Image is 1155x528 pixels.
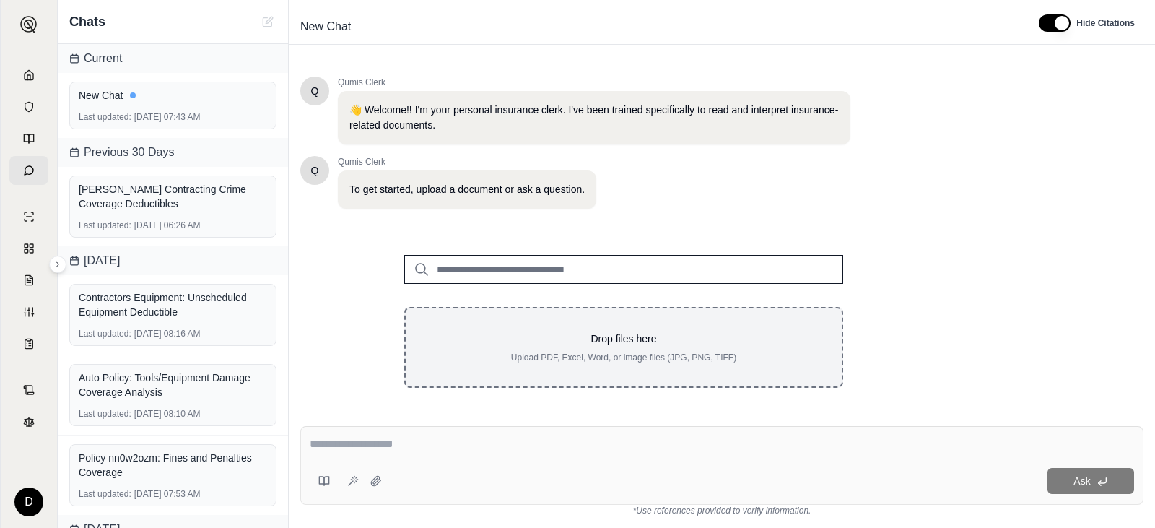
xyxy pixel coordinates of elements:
img: Expand sidebar [20,16,38,33]
a: Legal Search Engine [9,407,48,436]
span: Hide Citations [1076,17,1135,29]
span: Qumis Clerk [338,77,850,88]
span: Chats [69,12,105,32]
span: Last updated: [79,408,131,420]
div: *Use references provided to verify information. [300,505,1143,516]
div: New Chat [79,88,267,103]
div: [DATE] 07:43 AM [79,111,267,123]
div: [PERSON_NAME] Contracting Crime Coverage Deductibles [79,182,267,211]
div: Contractors Equipment: Unscheduled Equipment Deductible [79,290,267,319]
a: Policy Comparisons [9,234,48,263]
p: Drop files here [429,332,819,346]
button: Ask [1047,468,1134,494]
span: Hello [311,84,319,98]
span: Last updated: [79,328,131,339]
span: New Chat [295,15,357,38]
button: Expand sidebar [49,256,66,273]
div: [DATE] 06:26 AM [79,220,267,231]
span: Ask [1073,475,1090,487]
div: [DATE] 08:16 AM [79,328,267,339]
div: [DATE] 07:53 AM [79,488,267,500]
span: Qumis Clerk [338,156,596,168]
div: [DATE] 08:10 AM [79,408,267,420]
p: 👋 Welcome!! I'm your personal insurance clerk. I've been trained specifically to read and interpr... [349,103,839,133]
a: Prompt Library [9,124,48,153]
span: Last updated: [79,220,131,231]
a: Chat [9,156,48,185]
a: Documents Vault [9,92,48,121]
span: Last updated: [79,111,131,123]
a: Coverage Table [9,329,48,358]
div: Previous 30 Days [58,138,288,167]
div: Current [58,44,288,73]
button: Expand sidebar [14,10,43,39]
div: Auto Policy: Tools/Equipment Damage Coverage Analysis [79,371,267,399]
a: Custom Report [9,298,48,326]
span: Last updated: [79,488,131,500]
span: Hello [311,163,319,178]
a: Home [9,61,48,90]
p: Upload PDF, Excel, Word, or image files (JPG, PNG, TIFF) [429,352,819,363]
a: Contract Analysis [9,376,48,404]
p: To get started, upload a document or ask a question. [349,182,585,197]
a: Claim Coverage [9,266,48,295]
button: New Chat [259,13,276,30]
div: D [14,488,43,516]
div: [DATE] [58,246,288,275]
div: Policy nn0w2ozm: Fines and Penalties Coverage [79,451,267,480]
a: Single Policy [9,202,48,231]
div: Edit Title [295,15,1021,38]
